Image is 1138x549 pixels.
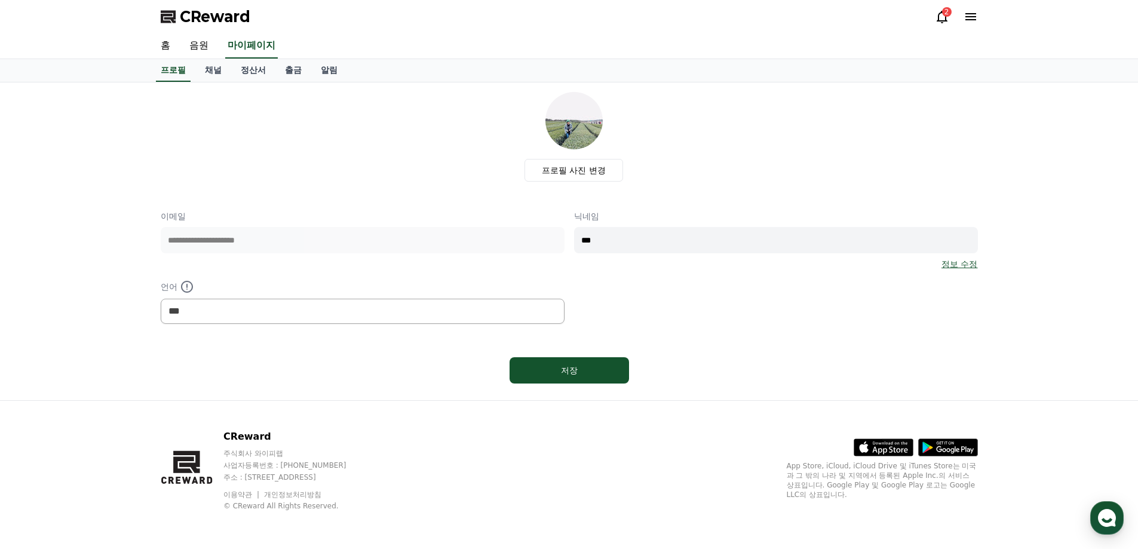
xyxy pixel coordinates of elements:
[4,379,79,409] a: 홈
[223,449,369,458] p: 주식회사 와이피랩
[223,461,369,470] p: 사업자등록번호 : [PHONE_NUMBER]
[154,379,229,409] a: 설정
[524,159,623,182] label: 프로필 사진 변경
[223,501,369,511] p: © CReward All Rights Reserved.
[545,92,603,149] img: profile_image
[225,33,278,59] a: 마이페이지
[275,59,311,82] a: 출금
[264,490,321,499] a: 개인정보처리방침
[109,397,124,407] span: 대화
[787,461,978,499] p: App Store, iCloud, iCloud Drive 및 iTunes Store는 미국과 그 밖의 나라 및 지역에서 등록된 Apple Inc.의 서비스 상표입니다. Goo...
[935,10,949,24] a: 2
[533,364,605,376] div: 저장
[223,430,369,444] p: CReward
[223,490,261,499] a: 이용약관
[156,59,191,82] a: 프로필
[79,379,154,409] a: 대화
[223,473,369,482] p: 주소 : [STREET_ADDRESS]
[195,59,231,82] a: 채널
[180,7,250,26] span: CReward
[185,397,199,406] span: 설정
[161,280,565,294] p: 언어
[161,7,250,26] a: CReward
[574,210,978,222] p: 닉네임
[510,357,629,384] button: 저장
[311,59,347,82] a: 알림
[151,33,180,59] a: 홈
[942,7,952,17] div: 2
[38,397,45,406] span: 홈
[231,59,275,82] a: 정산서
[180,33,218,59] a: 음원
[161,210,565,222] p: 이메일
[941,258,977,270] a: 정보 수정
